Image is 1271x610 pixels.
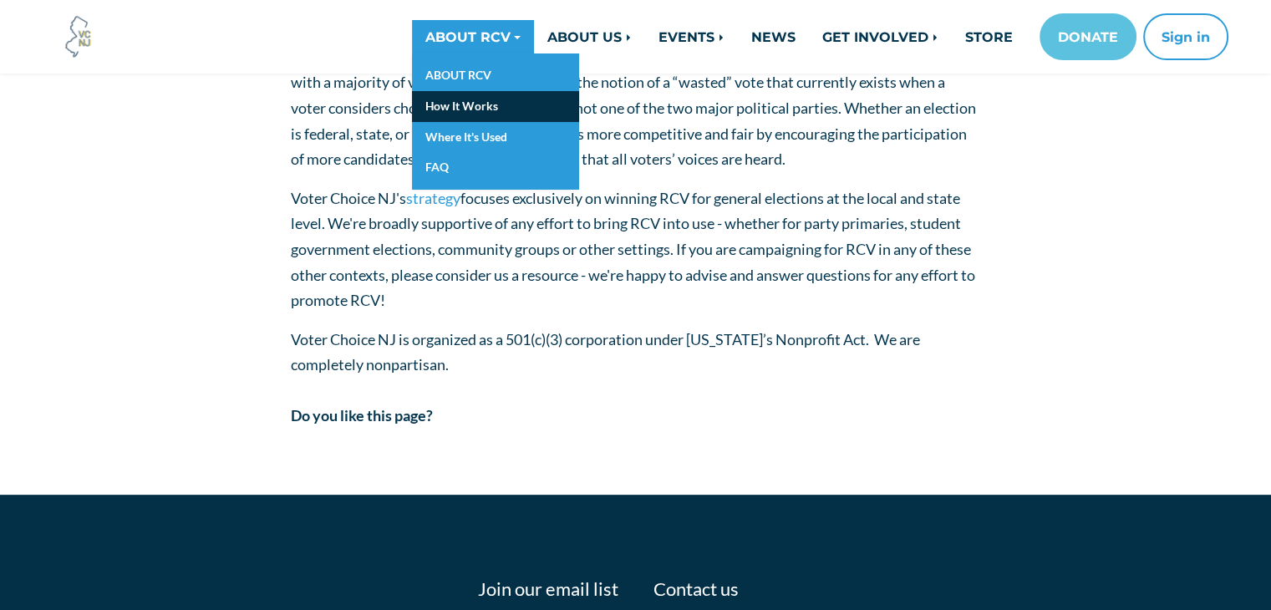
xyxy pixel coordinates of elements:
[291,44,980,172] p: RCV allows voters to rank the candidates on the ballot in order of preference, requires that cand...
[809,20,952,53] a: GET INVOLVED
[291,438,541,455] iframe: fb:like Facebook Social Plugin
[56,14,101,59] img: Voter Choice NJ
[412,152,579,183] a: FAQ
[412,122,579,153] a: Where It's Used
[406,189,460,207] a: strategy
[1143,13,1228,60] button: Sign in or sign up
[1040,13,1136,60] a: DONATE
[412,20,534,53] a: ABOUT RCV
[412,91,579,122] a: How It Works
[952,20,1026,53] a: STORE
[412,53,579,190] div: ABOUT RCV
[412,60,579,91] a: ABOUT RCV
[645,20,738,53] a: EVENTS
[291,186,980,313] p: Voter Choice NJ's focuses exclusively on winning RCV for general elections at the local and state...
[534,20,645,53] a: ABOUT US
[541,432,596,449] iframe: X Post Button
[291,406,433,424] strong: Do you like this page?
[291,327,980,378] p: Voter Choice NJ is organized as a 501(c)(3) corporation under [US_STATE]’s Nonprofit Act. We are ...
[477,577,618,600] a: Join our email list
[278,13,1228,60] nav: Main navigation
[738,20,809,53] a: NEWS
[653,577,738,600] a: Contact us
